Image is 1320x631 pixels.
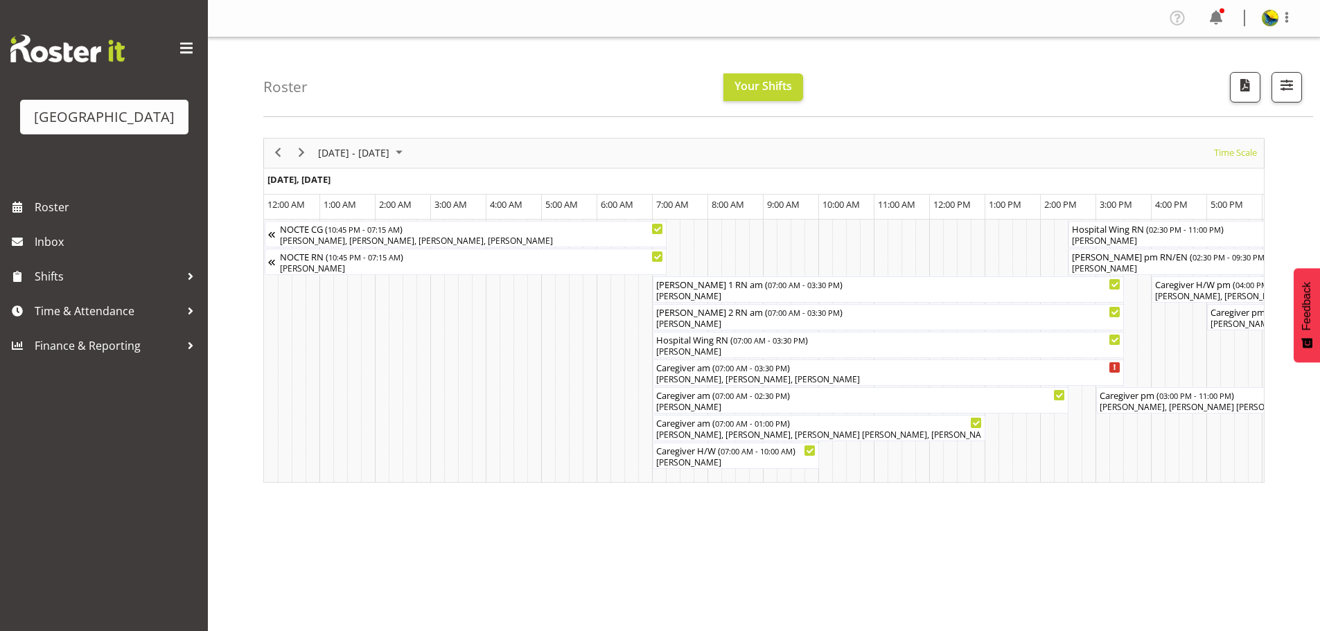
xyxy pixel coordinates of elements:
[316,144,409,161] button: August 2025
[490,198,522,211] span: 4:00 AM
[656,401,1065,414] div: [PERSON_NAME]
[656,456,816,469] div: [PERSON_NAME]
[263,138,1265,483] div: Timeline Week of September 15, 2025
[267,173,331,186] span: [DATE], [DATE]
[265,249,667,275] div: NOCTE RN Begin From Sunday, September 14, 2025 at 10:45:00 PM GMT+12:00 Ends At Monday, September...
[656,198,689,211] span: 7:00 AM
[545,198,578,211] span: 5:00 AM
[656,416,982,429] div: Caregiver am ( )
[1235,279,1308,290] span: 04:00 PM - 09:00 PM
[656,290,1120,303] div: [PERSON_NAME]
[379,198,412,211] span: 2:00 AM
[768,307,840,318] span: 07:00 AM - 03:30 PM
[265,221,667,247] div: NOCTE CG Begin From Sunday, September 14, 2025 at 10:45:00 PM GMT+12:00 Ends At Monday, September...
[653,387,1068,414] div: Caregiver am Begin From Monday, September 15, 2025 at 7:00:00 AM GMT+12:00 Ends At Monday, Septem...
[733,335,805,346] span: 07:00 AM - 03:30 PM
[269,144,288,161] button: Previous
[263,79,308,95] h4: Roster
[653,332,1124,358] div: Hospital Wing RN Begin From Monday, September 15, 2025 at 7:00:00 AM GMT+12:00 Ends At Monday, Se...
[653,443,819,469] div: Caregiver H/W Begin From Monday, September 15, 2025 at 7:00:00 AM GMT+12:00 Ends At Monday, Septe...
[1193,251,1265,263] span: 02:30 PM - 09:30 PM
[822,198,860,211] span: 10:00 AM
[266,139,290,168] div: previous period
[1271,72,1302,103] button: Filter Shifts
[989,198,1021,211] span: 1:00 PM
[280,222,663,235] div: NOCTE CG ( )
[35,266,180,287] span: Shifts
[656,443,816,457] div: Caregiver H/W ( )
[656,373,1120,386] div: [PERSON_NAME], [PERSON_NAME], [PERSON_NAME]
[723,73,803,101] button: Your Shifts
[1159,390,1231,401] span: 03:00 PM - 11:00 PM
[653,304,1124,330] div: Ressie 2 RN am Begin From Monday, September 15, 2025 at 7:00:00 AM GMT+12:00 Ends At Monday, Sept...
[280,249,663,263] div: NOCTE RN ( )
[715,418,787,429] span: 07:00 AM - 01:00 PM
[280,263,663,275] div: [PERSON_NAME]
[1213,144,1258,161] span: Time Scale
[715,390,787,401] span: 07:00 AM - 02:30 PM
[767,198,800,211] span: 9:00 AM
[434,198,467,211] span: 3:00 AM
[35,231,201,252] span: Inbox
[656,277,1120,291] div: [PERSON_NAME] 1 RN am ( )
[292,144,311,161] button: Next
[653,415,985,441] div: Caregiver am Begin From Monday, September 15, 2025 at 7:00:00 AM GMT+12:00 Ends At Monday, Septem...
[1212,144,1260,161] button: Time Scale
[721,445,793,456] span: 07:00 AM - 10:00 AM
[656,305,1120,319] div: [PERSON_NAME] 2 RN am ( )
[653,276,1124,303] div: Ressie 1 RN am Begin From Monday, September 15, 2025 at 7:00:00 AM GMT+12:00 Ends At Monday, Sept...
[768,279,840,290] span: 07:00 AM - 03:30 PM
[1044,198,1077,211] span: 2:00 PM
[35,335,180,356] span: Finance & Reporting
[1230,72,1260,103] button: Download a PDF of the roster according to the set date range.
[933,198,971,211] span: 12:00 PM
[328,251,401,263] span: 10:45 PM - 07:15 AM
[1155,198,1188,211] span: 4:00 PM
[313,139,411,168] div: September 15 - 21, 2025
[1294,268,1320,362] button: Feedback - Show survey
[1211,198,1243,211] span: 5:00 PM
[1301,282,1313,330] span: Feedback
[734,78,792,94] span: Your Shifts
[34,107,175,127] div: [GEOGRAPHIC_DATA]
[35,301,180,321] span: Time & Attendance
[1100,198,1132,211] span: 3:00 PM
[1262,10,1278,26] img: gemma-hall22491374b5f274993ff8414464fec47f.png
[656,388,1065,402] div: Caregiver am ( )
[656,346,1120,358] div: [PERSON_NAME]
[1149,224,1221,235] span: 02:30 PM - 11:00 PM
[656,318,1120,330] div: [PERSON_NAME]
[656,429,982,441] div: [PERSON_NAME], [PERSON_NAME], [PERSON_NAME] [PERSON_NAME], [PERSON_NAME], [PERSON_NAME], [PERSON_...
[324,198,356,211] span: 1:00 AM
[653,359,1124,386] div: Caregiver am Begin From Monday, September 15, 2025 at 7:00:00 AM GMT+12:00 Ends At Monday, Septem...
[280,235,663,247] div: [PERSON_NAME], [PERSON_NAME], [PERSON_NAME], [PERSON_NAME]
[712,198,744,211] span: 8:00 AM
[10,35,125,62] img: Rosterit website logo
[328,224,400,235] span: 10:45 PM - 07:15 AM
[656,360,1120,374] div: Caregiver am ( )
[317,144,391,161] span: [DATE] - [DATE]
[715,362,787,373] span: 07:00 AM - 03:30 PM
[35,197,201,217] span: Roster
[267,198,305,211] span: 12:00 AM
[656,332,1120,346] div: Hospital Wing RN ( )
[601,198,633,211] span: 6:00 AM
[878,198,915,211] span: 11:00 AM
[290,139,313,168] div: next period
